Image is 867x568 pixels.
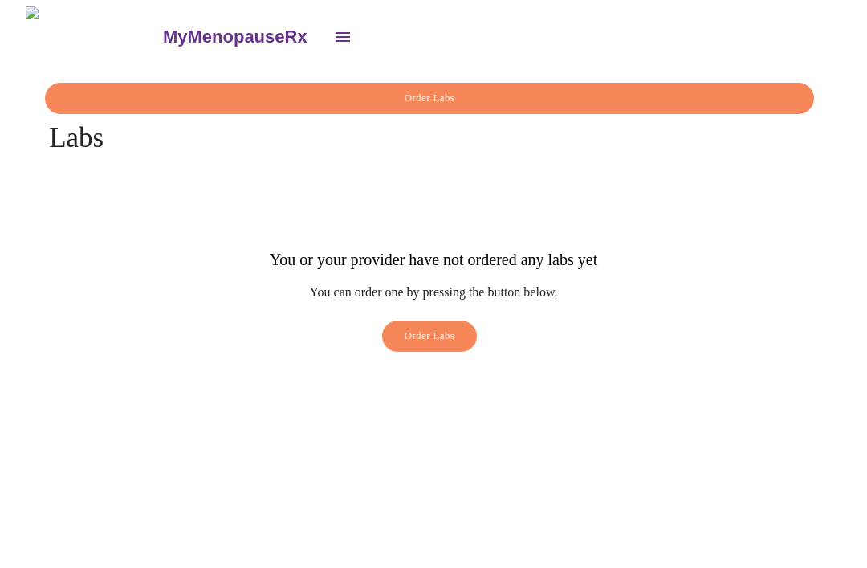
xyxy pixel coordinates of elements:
p: You can order one by pressing the button below. [270,285,597,300]
button: Order Labs [45,83,814,114]
img: MyMenopauseRx Logo [26,6,161,67]
a: Order Labs [386,321,482,360]
h4: Labs [49,83,818,154]
span: Order Labs [63,89,796,108]
h3: You or your provider have not ordered any labs yet [270,251,597,269]
button: Order Labs [382,321,478,352]
a: MyMenopauseRx [161,9,323,65]
span: Order Labs [401,327,459,345]
button: open drawer [324,18,362,56]
h3: MyMenopauseRx [163,27,307,47]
